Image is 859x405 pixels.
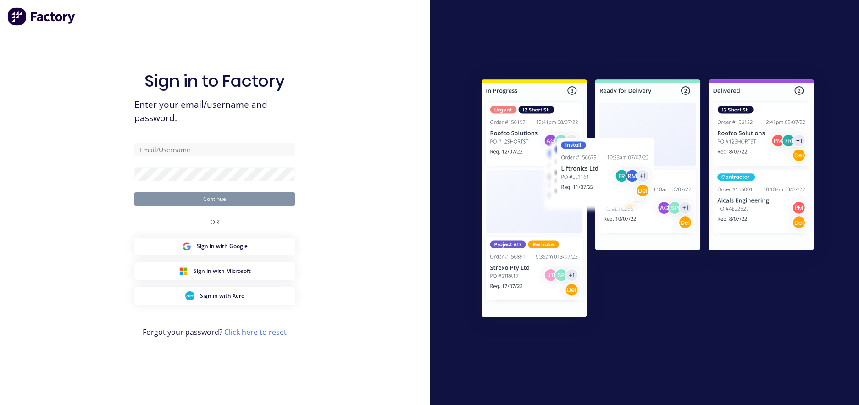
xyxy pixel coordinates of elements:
[134,262,295,280] button: Microsoft Sign inSign in with Microsoft
[134,287,295,305] button: Xero Sign inSign in with Xero
[144,71,285,91] h1: Sign in to Factory
[134,238,295,255] button: Google Sign inSign in with Google
[182,242,191,251] img: Google Sign in
[134,192,295,206] button: Continue
[185,291,194,300] img: Xero Sign in
[134,98,295,125] span: Enter your email/username and password.
[461,61,834,339] img: Sign in
[143,327,287,338] span: Forgot your password?
[210,206,219,238] div: OR
[224,327,287,337] a: Click here to reset
[134,143,295,156] input: Email/Username
[194,267,251,275] span: Sign in with Microsoft
[200,292,244,300] span: Sign in with Xero
[197,242,248,250] span: Sign in with Google
[7,7,76,26] img: Factory
[179,266,188,276] img: Microsoft Sign in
